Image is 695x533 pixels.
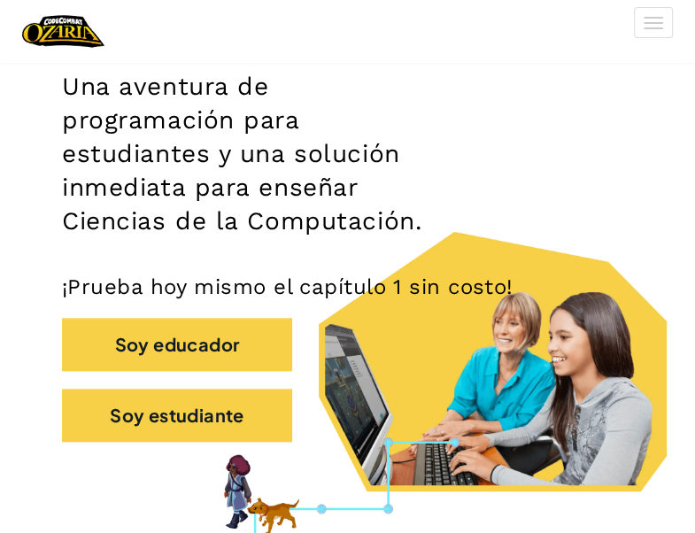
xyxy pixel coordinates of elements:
[62,70,444,238] h2: Una aventura de programación para estudiantes y una solución inmediata para enseñar Ciencias de l...
[62,274,633,300] p: ¡Prueba hoy mismo el capítulo 1 sin costo!
[62,318,292,371] button: Soy educador
[22,13,104,50] a: Logotipo de Ozaria by CodeCombat
[62,389,292,442] button: Soy estudiante
[22,13,104,50] img: Hogar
